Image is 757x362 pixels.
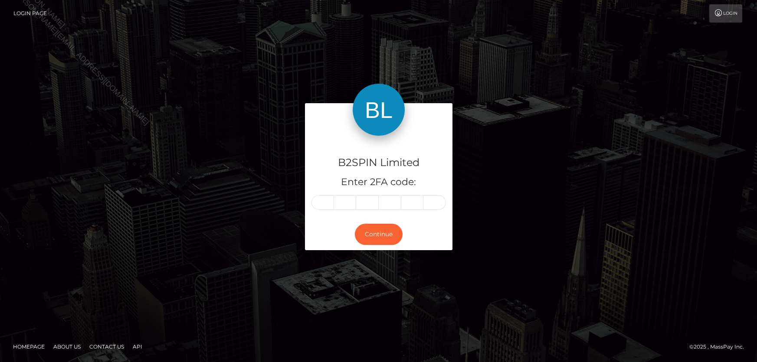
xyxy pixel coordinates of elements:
[709,4,742,23] a: Login
[10,340,48,353] a: Homepage
[50,340,84,353] a: About Us
[13,4,47,23] a: Login Page
[689,342,750,352] div: © 2025 , MassPay Inc.
[311,176,446,189] h5: Enter 2FA code:
[86,340,128,353] a: Contact Us
[311,155,446,170] h4: B2SPIN Limited
[353,84,405,136] img: B2SPIN Limited
[129,340,146,353] a: API
[355,224,403,245] button: Continue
